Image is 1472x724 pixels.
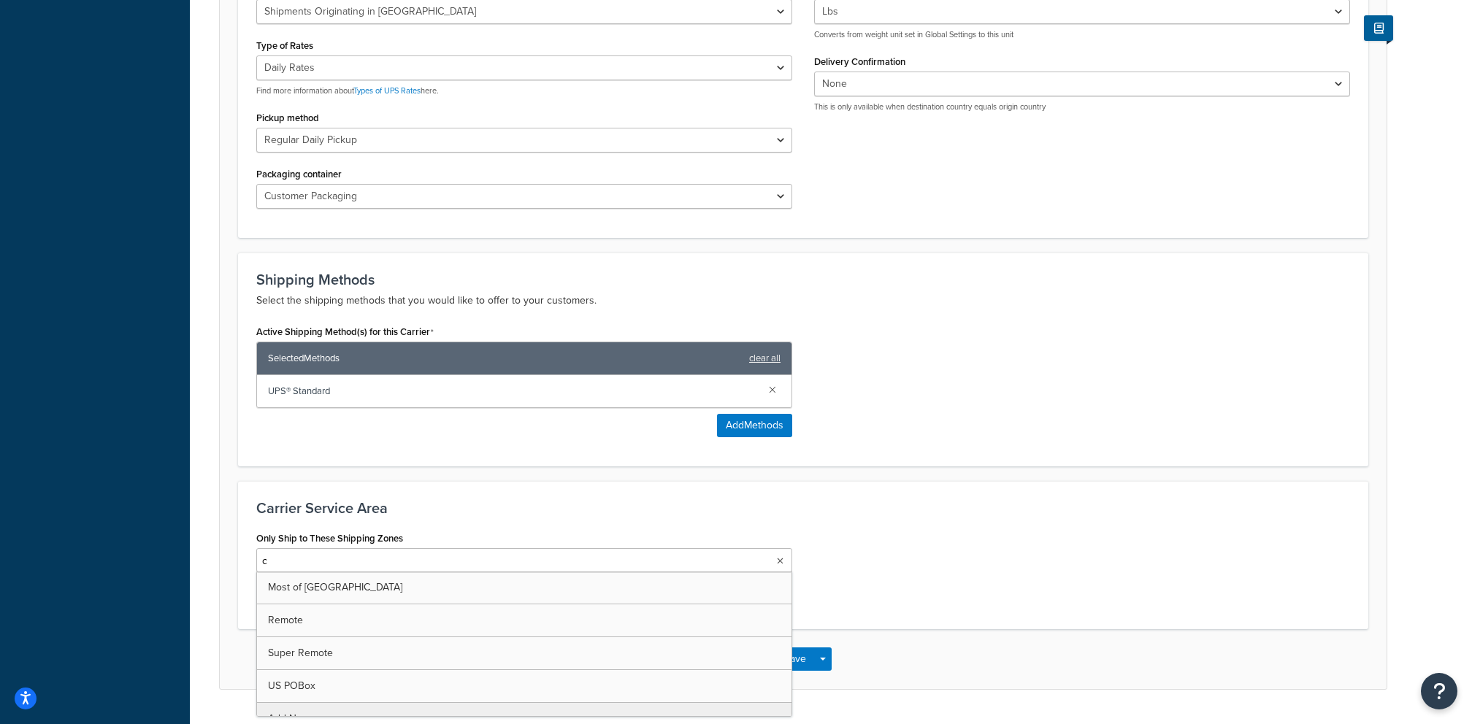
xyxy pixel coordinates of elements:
[256,500,1350,516] h3: Carrier Service Area
[814,101,1350,112] p: This is only available when destination country equals origin country
[268,579,402,595] span: Most of [GEOGRAPHIC_DATA]
[814,56,905,67] label: Delivery Confirmation
[268,381,757,401] span: UPS® Standard
[256,112,319,123] label: Pickup method
[256,40,313,51] label: Type of Rates
[353,85,421,96] a: Types of UPS Rates
[717,414,792,437] button: AddMethods
[268,348,742,369] span: Selected Methods
[257,670,791,702] a: US POBox
[257,637,791,669] a: Super Remote
[814,29,1350,40] p: Converts from weight unit set in Global Settings to this unit
[256,271,1350,288] h3: Shipping Methods
[1364,15,1393,41] button: Show Help Docs
[775,647,815,671] button: Save
[268,612,303,628] span: Remote
[749,348,781,369] a: clear all
[256,326,434,338] label: Active Shipping Method(s) for this Carrier
[256,292,1350,309] p: Select the shipping methods that you would like to offer to your customers.
[257,604,791,636] a: Remote
[256,169,342,180] label: Packaging container
[256,85,792,96] p: Find more information about here.
[268,678,315,693] span: US POBox
[257,571,791,604] a: Most of [GEOGRAPHIC_DATA]
[1421,673,1457,709] button: Open Resource Center
[256,533,403,544] label: Only Ship to These Shipping Zones
[268,645,333,661] span: Super Remote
